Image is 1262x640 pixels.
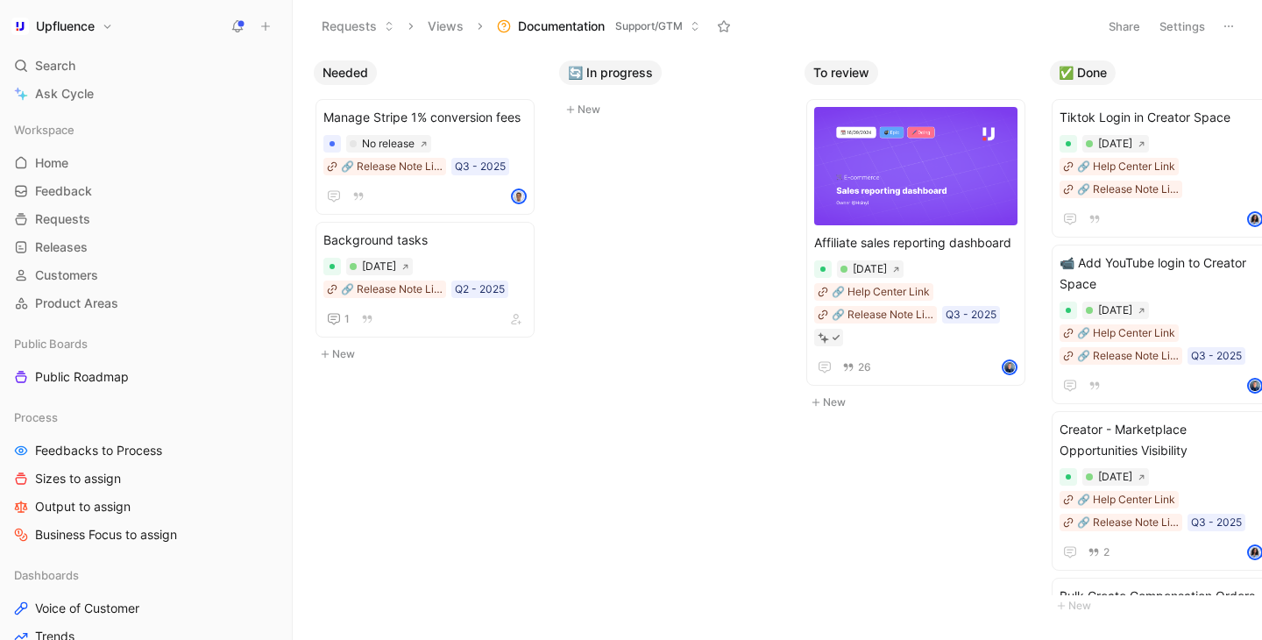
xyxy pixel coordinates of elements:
div: 🔗 Help Center Link [1077,324,1175,342]
a: Feedbacks to Process [7,437,285,464]
span: Customers [35,267,98,284]
a: Requests [7,206,285,232]
div: NeededNew [307,53,552,373]
div: [DATE] [1098,135,1132,153]
div: 🔗 Help Center Link [832,283,930,301]
div: Dashboards [7,562,285,588]
div: Q3 - 2025 [455,158,506,175]
span: Manage Stripe 1% conversion fees [323,107,527,128]
span: 2 [1103,547,1110,558]
span: Releases [35,238,88,256]
span: Feedbacks to Process [35,442,162,459]
div: No release [362,135,415,153]
span: Voice of Customer [35,600,139,617]
span: Business Focus to assign [35,526,177,544]
span: Affiliate sales reporting dashboard [814,232,1017,253]
span: Process [14,409,58,426]
a: Affiliate sales reporting dashboard🔗 Help Center Link🔗 Release Note LinkQ3 - 202526avatar [806,99,1025,386]
span: 26 [858,362,871,373]
div: 🔗 Release Note Link [1077,347,1179,365]
span: Search [35,55,75,76]
button: New [314,344,545,365]
div: 🔗 Release Note Link [341,281,443,298]
div: [DATE] [362,258,396,275]
span: Sizes to assign [35,470,121,487]
div: 🔗 Release Note Link [1077,514,1179,531]
span: Feedback [35,182,92,200]
span: Output to assign [35,498,131,516]
div: Q3 - 2025 [1191,347,1242,365]
div: Process [7,404,285,430]
div: Q2 - 2025 [455,281,505,298]
span: Home [35,154,68,172]
img: Upfluence [11,18,29,35]
a: Home [7,150,285,176]
div: 🔗 Release Note Link [832,306,933,324]
a: Public Roadmap [7,364,285,390]
div: [DATE] [1098,468,1132,486]
div: 🔗 Release Note Link [1077,181,1179,198]
img: avatar [1003,361,1016,373]
img: avatar [1249,380,1261,392]
div: 🔗 Help Center Link [1077,158,1175,175]
span: Requests [35,210,90,228]
img: 30678dfd-3a3b-42bb-b4dd-8b18ab3de6e7.png [814,107,1017,225]
button: UpfluenceUpfluence [7,14,117,39]
button: 2 [1084,543,1113,562]
button: Settings [1152,14,1213,39]
img: avatar [1249,213,1261,225]
button: New [559,99,791,120]
span: Ask Cycle [35,83,94,104]
div: ProcessFeedbacks to ProcessSizes to assignOutput to assignBusiness Focus to assign [7,404,285,548]
img: avatar [1249,546,1261,558]
span: Background tasks [323,230,527,251]
div: 🔗 Release Note Link [341,158,443,175]
div: Q3 - 2025 [1191,514,1242,531]
span: Dashboards [14,566,79,584]
button: 1 [323,309,353,330]
div: 🔄 In progressNew [552,53,798,129]
div: 🔗 Help Center Link [1077,491,1175,508]
div: [DATE] [853,260,887,278]
h1: Upfluence [36,18,95,34]
a: Customers [7,262,285,288]
span: Needed [323,64,368,82]
a: Background tasks🔗 Release Note LinkQ2 - 20251 [315,222,535,338]
a: Output to assign [7,494,285,520]
a: Manage Stripe 1% conversion fees🔗 Release Note LinkQ3 - 2025avatar [315,99,535,215]
button: 26 [839,358,875,377]
div: [DATE] [1098,302,1132,319]
button: Share [1101,14,1148,39]
a: Releases [7,234,285,260]
div: To reviewNew [798,53,1043,422]
button: To review [805,60,878,85]
span: Public Boards [14,335,88,352]
span: Product Areas [35,295,118,312]
a: Voice of Customer [7,595,285,622]
div: Workspace [7,117,285,143]
span: Public Roadmap [35,368,129,386]
a: Business Focus to assign [7,522,285,548]
div: Search [7,53,285,79]
a: Feedback [7,178,285,204]
span: 1 [344,314,350,324]
span: Workspace [14,121,74,139]
button: New [805,392,1036,413]
button: 🔄 In progress [559,60,662,85]
a: Product Areas [7,290,285,316]
button: Views [420,13,471,39]
div: Public BoardsPublic Roadmap [7,331,285,390]
img: avatar [513,190,525,203]
button: ✅ Done [1050,60,1116,85]
span: To review [813,64,869,82]
div: Public Boards [7,331,285,357]
button: Needed [314,60,377,85]
a: Ask Cycle [7,81,285,107]
a: Sizes to assign [7,466,285,492]
div: Q3 - 2025 [946,306,996,324]
span: ✅ Done [1059,64,1107,82]
span: 🔄 In progress [568,64,653,82]
button: Requests [314,13,402,39]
